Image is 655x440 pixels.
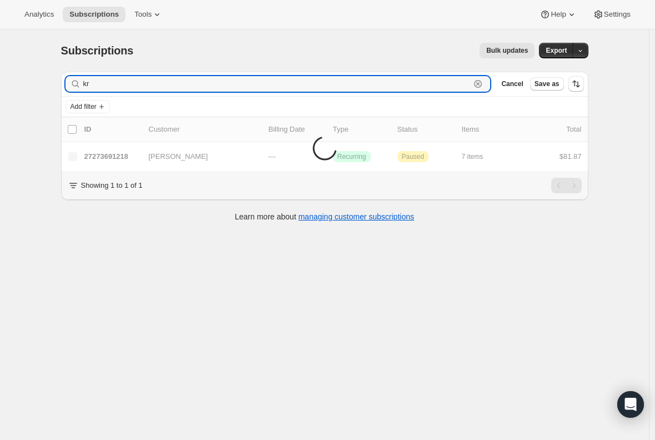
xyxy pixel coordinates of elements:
[61,44,134,57] span: Subscriptions
[298,212,414,221] a: managing customer subscriptions
[486,46,528,55] span: Bulk updates
[604,10,631,19] span: Settings
[546,46,567,55] span: Export
[533,7,583,22] button: Help
[81,180,143,191] p: Showing 1 to 1 of 1
[568,76,584,92] button: Sort the results
[501,79,523,88] span: Cancel
[535,79,560,88] span: Save as
[24,10,54,19] span: Analytics
[69,10,119,19] span: Subscriptions
[539,43,573,58] button: Export
[63,7,125,22] button: Subscriptions
[128,7,169,22] button: Tools
[480,43,535,58] button: Bulk updates
[551,178,582,193] nav: Pagination
[18,7,61,22] button: Analytics
[134,10,152,19] span: Tools
[472,78,483,89] button: Clear
[586,7,637,22] button: Settings
[617,391,644,418] div: Open Intercom Messenger
[70,102,97,111] span: Add filter
[65,100,110,113] button: Add filter
[530,77,564,91] button: Save as
[83,76,471,92] input: Filter subscribers
[235,211,414,222] p: Learn more about
[551,10,566,19] span: Help
[497,77,527,91] button: Cancel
